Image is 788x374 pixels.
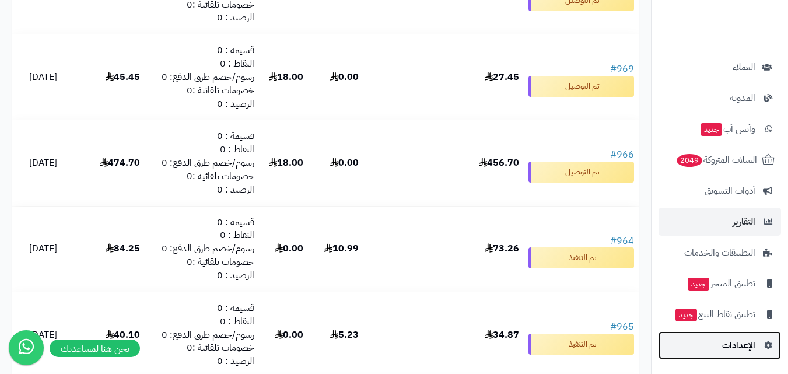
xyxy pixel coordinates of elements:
small: تم التوصيل [528,162,634,183]
span: جديد [688,278,709,291]
a: تطبيق المتجرجديد [659,270,781,298]
td: [DATE] [12,120,73,205]
img: logo_orange.svg [19,19,28,28]
span: التطبيقات والخدمات [684,244,755,261]
span: التقارير [733,214,755,230]
a: السلات المتروكة2049 [659,146,781,174]
a: #964 [610,234,634,248]
b: 0.00 [275,328,303,342]
b: 27.45 [485,70,519,84]
span: أدوات التسويق [705,183,755,199]
small: تم التوصيل [528,76,634,97]
span: جديد [675,309,697,321]
span: الإعدادات [722,337,755,354]
div: Domain Overview [44,69,104,76]
a: تطبيق نقاط البيعجديد [659,300,781,328]
b: 84.25 [106,242,140,256]
a: #965 [610,320,634,334]
b: 40.10 [106,328,140,342]
a: وآتس آبجديد [659,115,781,143]
span: 2049 [676,154,702,167]
b: 0.00 [330,70,359,84]
b: 0.00 [275,242,303,256]
div: Keywords by Traffic [129,69,197,76]
div: Domain: [DOMAIN_NAME] [30,30,128,40]
b: 5.23 [330,328,359,342]
span: العملاء [733,59,755,75]
img: website_grey.svg [19,30,28,40]
span: وآتس آب [699,121,755,137]
b: 0.00 [330,156,359,170]
td: قسيمة : 0 النقاط : 0 رسوم/خصم طرق الدفع: 0 خصومات تلقائية :0 الرصيد : 0 [145,120,259,205]
b: 18.00 [269,156,303,170]
small: تم التنفيذ [528,334,634,355]
img: tab_keywords_by_traffic_grey.svg [116,68,125,77]
b: 73.26 [485,242,519,256]
a: المدونة [659,84,781,112]
a: الإعدادات [659,331,781,359]
span: السلات المتروكة [675,152,757,168]
b: 34.87 [485,328,519,342]
a: #969 [610,62,634,76]
span: المدونة [730,90,755,106]
a: التقارير [659,208,781,236]
img: tab_domain_overview_orange.svg [31,68,41,77]
a: العملاء [659,53,781,81]
b: 10.99 [324,242,359,256]
span: جديد [701,123,722,136]
b: 456.70 [479,156,519,170]
img: logo-2.png [709,9,777,33]
span: تطبيق نقاط البيع [674,306,755,323]
a: #966 [610,148,634,162]
a: التطبيقات والخدمات [659,239,781,267]
td: قسيمة : 0 النقاط : 0 رسوم/خصم طرق الدفع: 0 خصومات تلقائية :0 الرصيد : 0 [145,34,259,120]
b: 18.00 [269,70,303,84]
b: 45.45 [106,70,140,84]
td: قسيمة : 0 النقاط : 0 رسوم/خصم طرق الدفع: 0 خصومات تلقائية :0 الرصيد : 0 [145,207,259,292]
td: [DATE] [12,34,73,120]
td: [DATE] [12,207,73,292]
small: تم التنفيذ [528,247,634,268]
span: تطبيق المتجر [687,275,755,292]
b: 474.70 [100,156,140,170]
a: أدوات التسويق [659,177,781,205]
div: v 4.0.24 [33,19,57,28]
